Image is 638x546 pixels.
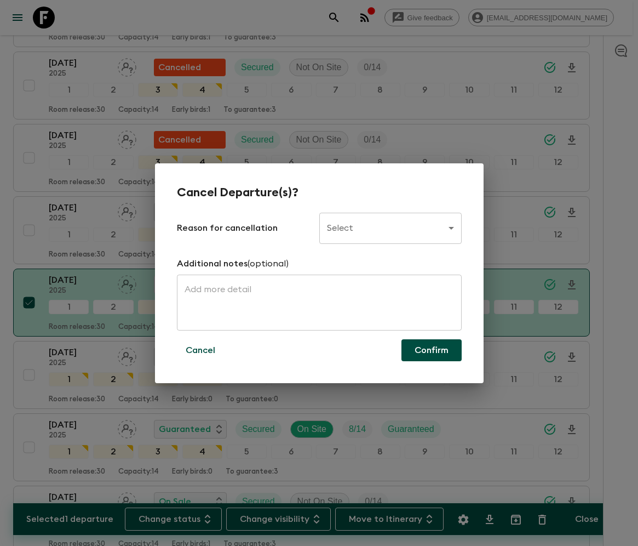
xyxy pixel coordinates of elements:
[177,221,319,235] p: Reason for cancellation
[177,257,248,270] p: Additional notes
[401,339,462,361] button: Confirm
[177,339,224,361] button: Cancel
[327,221,444,235] p: Select
[186,344,215,357] p: Cancel
[248,257,289,270] p: (optional)
[177,185,462,200] h2: Cancel Departure(s)?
